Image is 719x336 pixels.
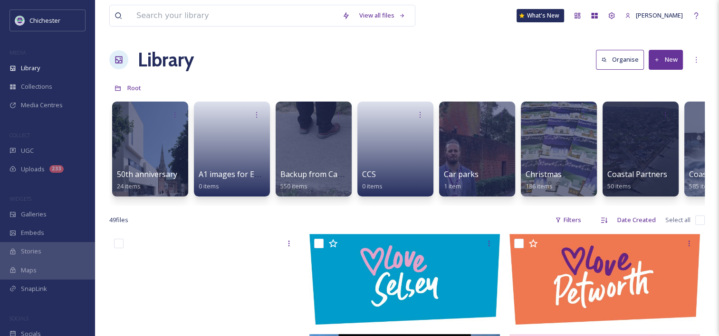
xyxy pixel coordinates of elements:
span: 0 items [362,182,383,190]
span: 50th anniversary [117,169,177,179]
span: 50 items [607,182,631,190]
a: Root [127,82,141,93]
button: Organise [596,50,644,69]
div: Date Created [613,211,661,229]
span: SOCIALS [10,315,29,322]
span: Library [21,64,40,73]
span: 49 file s [109,215,128,224]
input: Search your library [132,5,337,26]
span: Select all [665,215,690,224]
span: 585 items [689,182,716,190]
img: Logo_of_Chichester_District_Council.png [15,16,25,25]
img: LoveSelsey-RGB.jpg [309,234,500,325]
span: 186 items [526,182,553,190]
span: Car parks [444,169,479,179]
span: [PERSON_NAME] [636,11,683,19]
span: WIDGETS [10,195,31,202]
span: CCS [362,169,376,179]
div: 233 [49,165,64,173]
span: Stories [21,247,41,256]
a: Organise [596,50,649,69]
span: 1 item [444,182,461,190]
span: Maps [21,266,37,275]
span: COLLECT [10,131,30,139]
span: 24 items [117,182,141,190]
span: Christmas [526,169,562,179]
span: Backup from Camera [280,169,356,179]
a: Coastal Partners50 items [607,170,667,190]
a: Library [138,46,194,74]
span: UGC [21,146,34,155]
a: 50th anniversary24 items [117,170,177,190]
a: A1 images for EPH walls0 items [199,170,284,190]
button: New [649,50,683,69]
span: Coastal Partners [607,169,667,179]
div: Filters [550,211,586,229]
a: [PERSON_NAME] [620,6,688,25]
a: Christmas186 items [526,170,562,190]
img: LovePetworth-RGB.jpg [509,234,700,325]
span: MEDIA [10,49,26,56]
a: Backup from Camera550 items [280,170,356,190]
span: Chichester [29,16,60,25]
span: Uploads [21,165,45,174]
a: Car parks1 item [444,170,479,190]
a: CCS0 items [362,170,383,190]
span: 550 items [280,182,307,190]
a: View all files [355,6,410,25]
span: SnapLink [21,284,47,293]
span: A1 images for EPH walls [199,169,284,179]
span: Galleries [21,210,47,219]
span: Embeds [21,228,44,237]
span: Media Centres [21,101,63,110]
span: Root [127,84,141,92]
a: What's New [517,9,564,22]
span: 0 items [199,182,219,190]
span: Collections [21,82,52,91]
